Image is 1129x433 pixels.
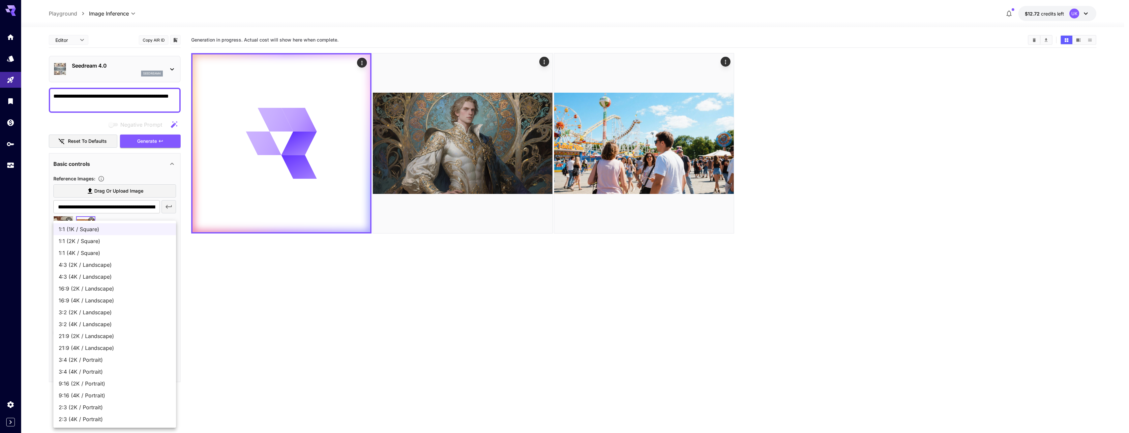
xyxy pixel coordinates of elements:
[59,320,171,328] span: 3:2 (4K / Landscape)
[59,296,171,304] span: 16:9 (4K / Landscape)
[59,391,171,399] span: 9:16 (4K / Portrait)
[59,249,171,257] span: 1:1 (4K / Square)
[59,403,171,411] span: 2:3 (2K / Portrait)
[59,237,171,245] span: 1:1 (2K / Square)
[59,225,171,233] span: 1:1 (1K / Square)
[59,380,171,387] span: 9:16 (2K / Portrait)
[59,261,171,269] span: 4:3 (2K / Landscape)
[59,332,171,340] span: 21:9 (2K / Landscape)
[59,273,171,281] span: 4:3 (4K / Landscape)
[59,368,171,376] span: 3:4 (4K / Portrait)
[59,415,171,423] span: 2:3 (4K / Portrait)
[59,356,171,364] span: 3:4 (2K / Portrait)
[59,308,171,316] span: 3:2 (2K / Landscape)
[59,344,171,352] span: 21:9 (4K / Landscape)
[59,285,171,293] span: 16:9 (2K / Landscape)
